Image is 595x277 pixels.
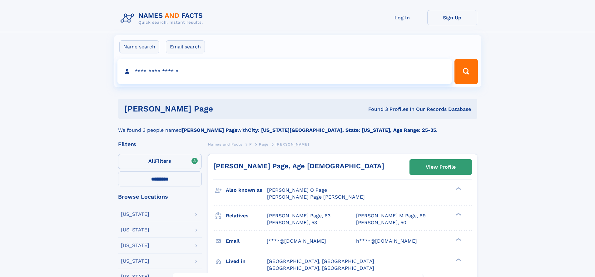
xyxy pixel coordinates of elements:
[118,154,202,169] label: Filters
[249,142,252,146] span: P
[208,140,242,148] a: Names and Facts
[121,259,149,264] div: [US_STATE]
[410,160,472,175] a: View Profile
[267,187,327,193] span: [PERSON_NAME] O Page
[121,227,149,232] div: [US_STATE]
[118,119,477,134] div: We found 3 people named with .
[121,212,149,217] div: [US_STATE]
[118,141,202,147] div: Filters
[213,162,384,170] a: [PERSON_NAME] Page, Age [DEMOGRAPHIC_DATA]
[259,142,268,146] span: Page
[226,236,267,246] h3: Email
[121,243,149,248] div: [US_STATE]
[426,160,456,174] div: View Profile
[267,219,317,226] a: [PERSON_NAME], 53
[118,10,208,27] img: Logo Names and Facts
[454,59,478,84] button: Search Button
[124,105,291,113] h1: [PERSON_NAME] Page
[117,59,452,84] input: search input
[290,106,471,113] div: Found 3 Profiles In Our Records Database
[226,210,267,221] h3: Relatives
[356,212,426,219] a: [PERSON_NAME] M Page, 69
[166,40,205,53] label: Email search
[275,142,309,146] span: [PERSON_NAME]
[267,194,365,200] span: [PERSON_NAME] Page [PERSON_NAME]
[427,10,477,25] a: Sign Up
[249,140,252,148] a: P
[454,212,462,216] div: ❯
[248,127,436,133] b: City: [US_STATE][GEOGRAPHIC_DATA], State: [US_STATE], Age Range: 25-35
[148,158,155,164] span: All
[267,212,330,219] a: [PERSON_NAME] Page, 63
[267,258,374,264] span: [GEOGRAPHIC_DATA], [GEOGRAPHIC_DATA]
[454,187,462,191] div: ❯
[454,258,462,262] div: ❯
[454,237,462,241] div: ❯
[182,127,237,133] b: [PERSON_NAME] Page
[226,185,267,195] h3: Also known as
[226,256,267,267] h3: Lived in
[259,140,268,148] a: Page
[377,10,427,25] a: Log In
[119,40,159,53] label: Name search
[267,265,374,271] span: [GEOGRAPHIC_DATA], [GEOGRAPHIC_DATA]
[118,194,202,200] div: Browse Locations
[356,219,406,226] a: [PERSON_NAME], 50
